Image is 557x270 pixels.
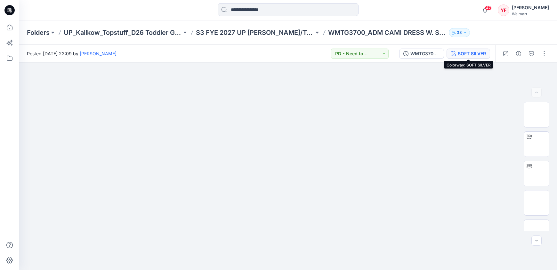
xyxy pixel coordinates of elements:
[447,49,490,59] button: SOFT SILVER
[410,50,440,57] div: WMTG3700_ADM CAMI DRESS SET SHORT SS 9.25
[196,28,314,37] a: S3 FYE 2027 UP [PERSON_NAME]/Topstuff D26 Toddler Girl
[27,50,117,57] span: Posted [DATE] 22:09 by
[512,12,549,16] div: Walmart
[498,4,509,16] div: YF
[328,28,446,37] p: WMTG3700_ADM CAMI DRESS W. SS SETS
[80,51,117,56] a: [PERSON_NAME]
[512,4,549,12] div: [PERSON_NAME]
[513,49,524,59] button: Details
[399,49,444,59] button: WMTG3700_ADM CAMI DRESS SET SHORT SS 9.25
[64,28,182,37] a: UP_Kalikow_Topstuff_D26 Toddler Girls_Dresses & Sets
[458,50,486,57] div: SOFT SILVER
[27,28,50,37] a: Folders
[485,5,492,11] span: 47
[457,29,462,36] p: 33
[449,28,470,37] button: 33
